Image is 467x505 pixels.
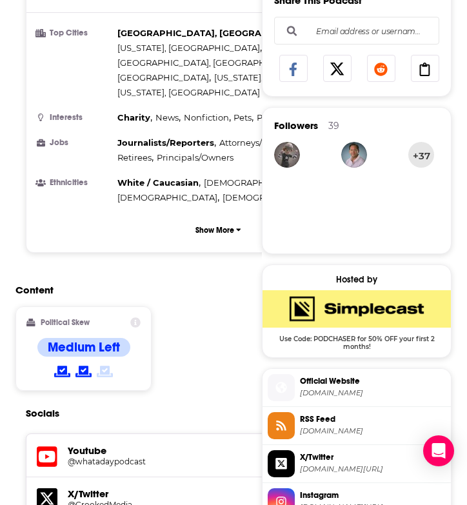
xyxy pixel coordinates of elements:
div: Search followers [274,17,439,45]
button: +37 [408,142,434,168]
span: Followers [274,119,318,132]
span: , [117,110,152,125]
h5: @whatadaypodcast [68,457,161,466]
button: Show More [37,218,400,242]
h4: Medium Left [48,339,120,355]
span: , [117,190,219,205]
span: Charity [117,112,150,123]
span: Politics [257,112,287,123]
span: , [234,110,253,125]
h3: Jobs [37,139,112,147]
span: Retirees [117,152,152,163]
span: Instagram [300,490,446,501]
span: Official Website [300,375,446,387]
span: twitter.com/CrookedMedia [300,464,446,474]
h3: Ethnicities [37,179,112,187]
span: [DEMOGRAPHIC_DATA] [204,177,304,188]
span: , [117,41,262,55]
h2: Political Skew [41,318,90,327]
a: Share on Facebook [279,55,308,82]
a: @whatadaypodcast [68,457,353,466]
span: [US_STATE], [GEOGRAPHIC_DATA] [117,87,260,97]
img: reynolds68 [341,142,367,168]
span: , [257,110,289,125]
h3: Top Cities [37,29,112,37]
span: , [204,175,306,190]
span: , [117,70,211,85]
a: SimpleCast Deal: Use Code: PODCHASER for 50% OFF your first 2 months! [263,290,451,350]
div: 39 [328,120,339,132]
span: [DEMOGRAPHIC_DATA] [117,192,217,203]
img: SimpleCast Deal: Use Code: PODCHASER for 50% OFF your first 2 months! [263,290,451,328]
span: [DEMOGRAPHIC_DATA] [223,192,323,203]
span: Principals/Owners [157,152,234,163]
span: , [117,135,216,150]
span: , [117,150,154,165]
h2: Content [15,284,411,296]
a: Copy Link [411,55,439,82]
a: Share on X/Twitter [323,55,352,82]
span: [GEOGRAPHIC_DATA], [GEOGRAPHIC_DATA] [117,28,317,38]
span: Journalists/Reporters [117,137,214,148]
span: [GEOGRAPHIC_DATA], [GEOGRAPHIC_DATA] [117,57,304,68]
a: RSS Feed[DOMAIN_NAME] [268,412,446,439]
input: Email address or username... [285,17,428,45]
span: X/Twitter [300,451,446,463]
div: Hosted by [263,274,451,285]
span: RSS Feed [300,413,446,425]
span: , [219,135,298,150]
span: crooked.com [300,388,446,398]
span: [US_STATE], D. C. [214,72,284,83]
span: [GEOGRAPHIC_DATA] [117,72,209,83]
span: , [117,26,319,41]
span: News [155,112,179,123]
a: X/Twitter[DOMAIN_NAME][URL] [268,450,446,477]
h2: Socials [26,401,59,426]
span: , [155,110,181,125]
span: , [117,175,201,190]
h3: Interests [37,114,112,122]
span: [US_STATE], [GEOGRAPHIC_DATA] [117,43,260,53]
span: , [214,70,286,85]
span: , [184,110,231,125]
span: Pets [234,112,252,123]
span: Nonfiction [184,112,229,123]
span: Attorneys/Lawyers [219,137,296,148]
span: feeds.feedburner.com [300,426,446,436]
h5: Youtube [68,444,353,457]
a: Official Website[DOMAIN_NAME] [268,374,446,401]
span: White / Caucasian [117,177,199,188]
img: darkangeldaria [274,142,300,168]
span: , [117,55,306,70]
a: Share on Reddit [367,55,395,82]
h5: X/Twitter [68,488,353,500]
span: Use Code: PODCHASER for 50% OFF your first 2 months! [263,328,451,351]
p: Show More [195,226,234,235]
div: Open Intercom Messenger [423,435,454,466]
